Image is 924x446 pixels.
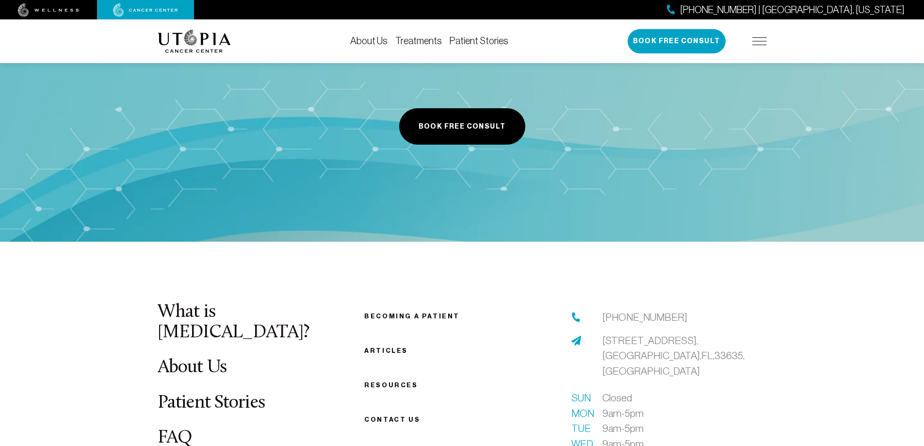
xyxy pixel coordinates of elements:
img: address [571,336,581,346]
img: logo [158,30,231,53]
a: What is [MEDICAL_DATA]? [158,303,309,342]
a: [PHONE_NUMBER] | [GEOGRAPHIC_DATA], [US_STATE] [667,3,905,17]
a: Resources [364,381,418,389]
img: cancer center [113,3,178,17]
span: Tue [571,421,591,436]
button: Book Free Consult [628,29,726,53]
button: Book Free Consult [399,108,525,145]
a: Patient Stories [450,35,508,46]
a: About Us [158,358,227,377]
span: 9am-5pm [602,421,644,436]
span: Closed [602,390,632,406]
a: Becoming a patient [364,313,460,320]
a: Articles [364,347,408,354]
span: [PHONE_NUMBER] | [GEOGRAPHIC_DATA], [US_STATE] [680,3,905,17]
a: Patient Stories [158,394,265,413]
span: [STREET_ADDRESS], [GEOGRAPHIC_DATA], FL, 33635, [GEOGRAPHIC_DATA] [602,335,745,377]
span: Sun [571,390,591,406]
img: icon-hamburger [752,37,767,45]
a: [STREET_ADDRESS],[GEOGRAPHIC_DATA],FL,33635,[GEOGRAPHIC_DATA] [602,333,767,379]
span: Contact us [364,416,420,423]
img: phone [571,313,581,322]
a: Treatments [395,35,442,46]
span: 9am-5pm [602,406,644,421]
a: About Us [350,35,388,46]
a: [PHONE_NUMBER] [602,310,687,325]
img: wellness [18,3,79,17]
span: Mon [571,406,591,421]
